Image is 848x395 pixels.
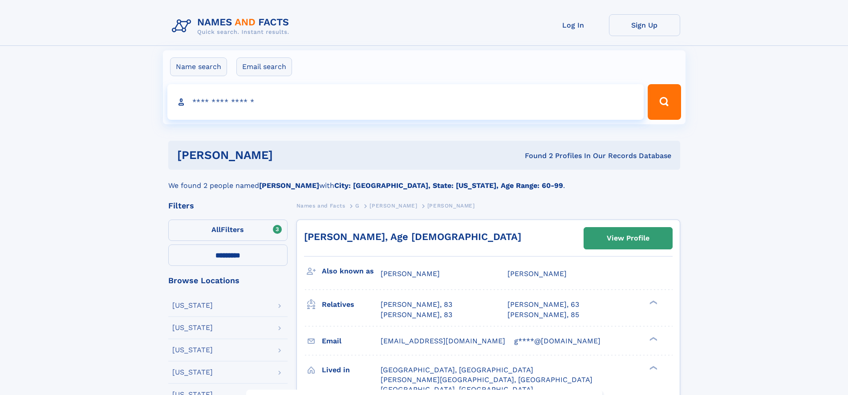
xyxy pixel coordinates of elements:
h3: Relatives [322,297,381,312]
div: Filters [168,202,288,210]
span: [GEOGRAPHIC_DATA], [GEOGRAPHIC_DATA] [381,366,533,374]
a: [PERSON_NAME], 85 [507,310,579,320]
span: [PERSON_NAME] [381,269,440,278]
a: Log In [538,14,609,36]
div: Browse Locations [168,277,288,285]
div: ❯ [647,336,658,342]
h1: [PERSON_NAME] [177,150,399,161]
span: [GEOGRAPHIC_DATA], [GEOGRAPHIC_DATA] [381,385,533,394]
div: ❯ [647,300,658,305]
a: [PERSON_NAME], 63 [507,300,579,309]
input: search input [167,84,644,120]
div: [US_STATE] [172,324,213,331]
span: [PERSON_NAME][GEOGRAPHIC_DATA], [GEOGRAPHIC_DATA] [381,375,592,384]
label: Filters [168,220,288,241]
label: Name search [170,57,227,76]
div: We found 2 people named with . [168,170,680,191]
a: [PERSON_NAME] [369,200,417,211]
span: G [355,203,360,209]
a: Names and Facts [296,200,345,211]
h3: Lived in [322,362,381,378]
a: G [355,200,360,211]
div: View Profile [607,228,649,248]
b: City: [GEOGRAPHIC_DATA], State: [US_STATE], Age Range: 60-99 [334,181,563,190]
span: [EMAIL_ADDRESS][DOMAIN_NAME] [381,337,505,345]
button: Search Button [648,84,681,120]
a: Sign Up [609,14,680,36]
a: [PERSON_NAME], 83 [381,310,452,320]
span: [PERSON_NAME] [507,269,567,278]
div: [US_STATE] [172,302,213,309]
div: [US_STATE] [172,369,213,376]
span: [PERSON_NAME] [369,203,417,209]
a: [PERSON_NAME], 83 [381,300,452,309]
h3: Email [322,334,381,349]
span: All [211,225,221,234]
a: [PERSON_NAME], Age [DEMOGRAPHIC_DATA] [304,231,521,242]
h3: Also known as [322,264,381,279]
img: Logo Names and Facts [168,14,296,38]
b: [PERSON_NAME] [259,181,319,190]
div: [US_STATE] [172,346,213,354]
div: Found 2 Profiles In Our Records Database [399,151,671,161]
label: Email search [236,57,292,76]
div: ❯ [647,365,658,371]
span: [PERSON_NAME] [427,203,475,209]
a: View Profile [584,228,672,249]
